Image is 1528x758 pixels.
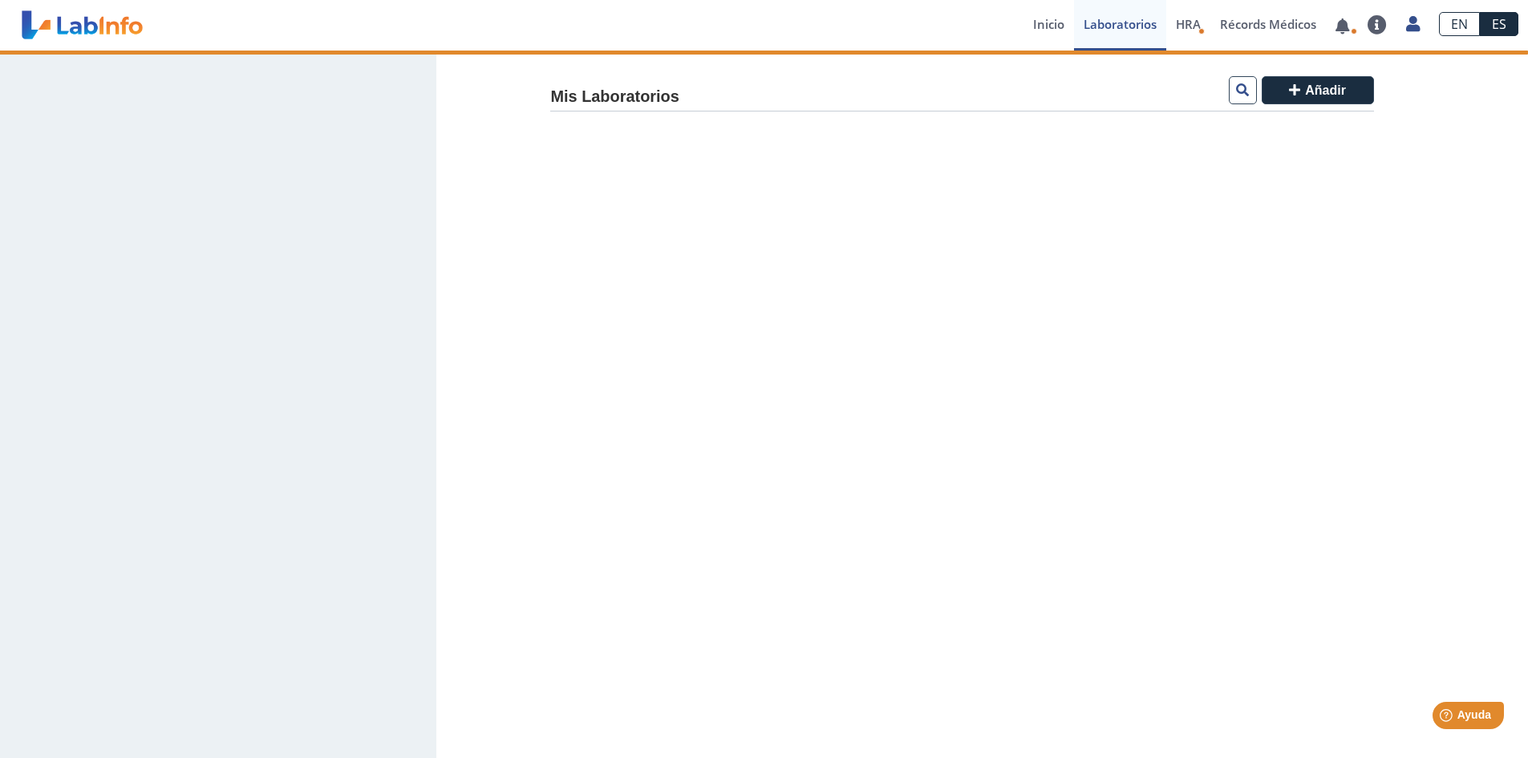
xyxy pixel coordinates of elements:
span: Añadir [1305,83,1346,97]
span: HRA [1176,16,1201,32]
button: Añadir [1262,76,1374,104]
iframe: Help widget launcher [1385,695,1510,740]
h4: Mis Laboratorios [550,87,679,107]
a: ES [1480,12,1518,36]
a: EN [1439,12,1480,36]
